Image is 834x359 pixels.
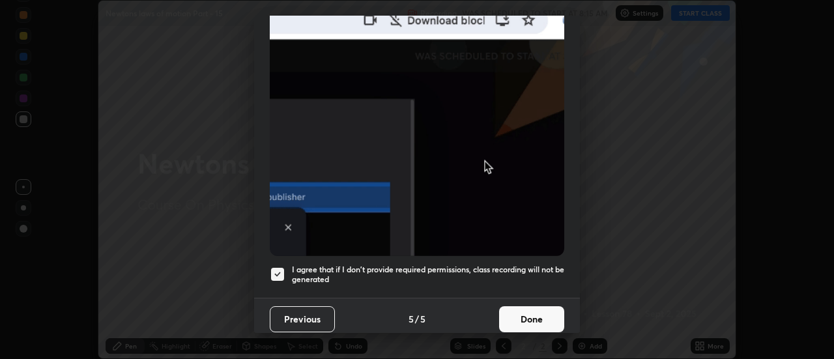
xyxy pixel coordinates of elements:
[415,312,419,326] h4: /
[420,312,425,326] h4: 5
[292,265,564,285] h5: I agree that if I don't provide required permissions, class recording will not be generated
[270,306,335,332] button: Previous
[409,312,414,326] h4: 5
[499,306,564,332] button: Done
